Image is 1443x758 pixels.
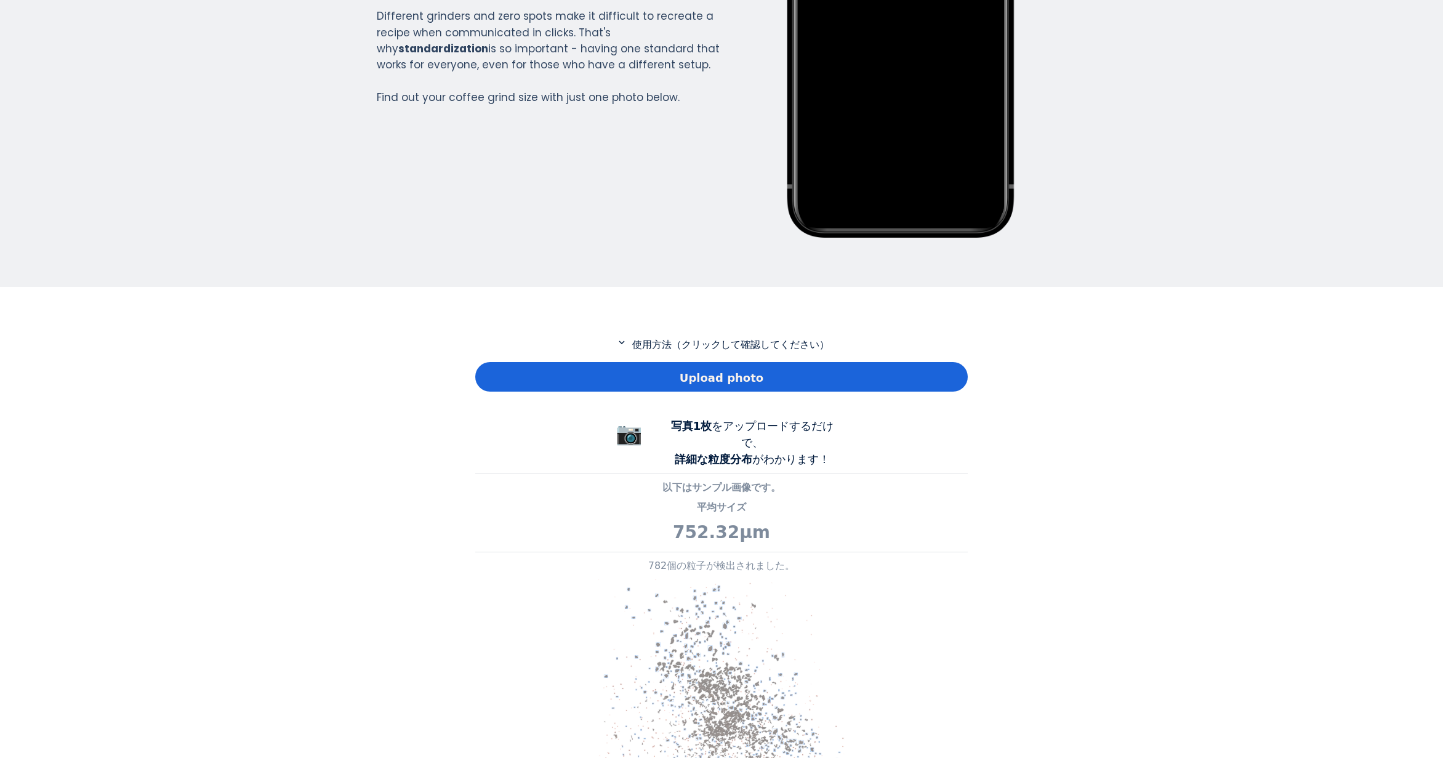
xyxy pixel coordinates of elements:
[398,41,488,56] strong: standardization
[475,520,968,546] p: 752.32μm
[475,500,968,515] p: 平均サイズ
[475,480,968,495] p: 以下はサンプル画像です。
[475,558,968,573] p: 782個の粒子が検出されました。
[671,419,712,432] b: 写真1枚
[675,453,752,466] b: 詳細な粒度分布
[616,421,643,446] span: 📷
[614,337,629,348] mat-icon: expand_more
[475,337,968,352] p: 使用方法（クリックして確認してください）
[680,369,763,386] span: Upload photo
[660,417,845,467] div: をアップロードするだけで、 がわかります！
